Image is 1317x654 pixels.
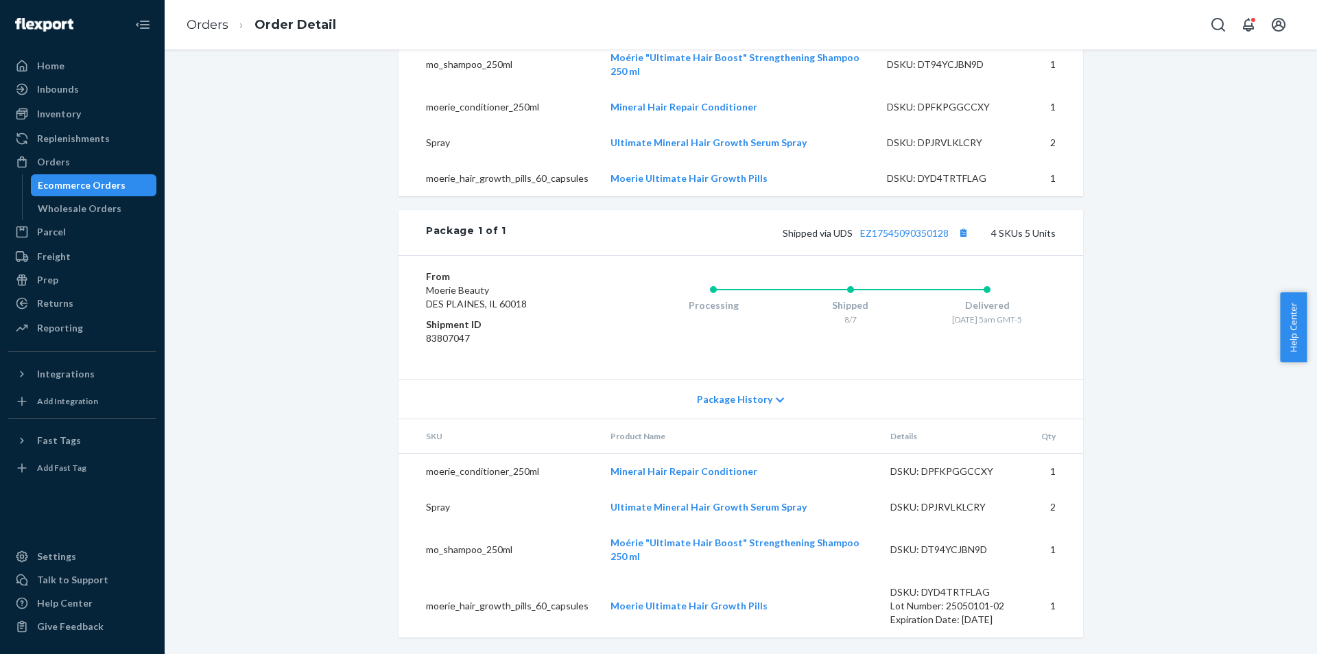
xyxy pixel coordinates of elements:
[8,221,156,243] a: Parcel
[15,18,73,32] img: Flexport logo
[399,574,600,638] td: moerie_hair_growth_pills_60_capsules
[8,55,156,77] a: Home
[8,390,156,412] a: Add Integration
[8,317,156,339] a: Reporting
[610,172,768,184] a: Moerie Ultimate Hair Growth Pills
[426,318,590,331] dt: Shipment ID
[610,501,807,513] a: Ultimate Mineral Hair Growth Serum Spray
[37,395,98,407] div: Add Integration
[37,273,58,287] div: Prep
[1027,125,1083,161] td: 2
[8,569,156,591] a: Talk to Support
[399,125,600,161] td: Spray
[8,457,156,479] a: Add Fast Tag
[610,537,859,562] a: Moérie "Ultimate Hair Boost" Strengthening Shampoo 250 ml
[426,284,527,310] span: Moerie Beauty DES PLAINES, IL 60018
[8,78,156,100] a: Inbounds
[782,314,919,325] div: 8/7
[887,58,1016,71] div: DSKU: DT94YCJBN9D
[426,331,590,345] dd: 83807047
[31,198,157,220] a: Wholesale Orders
[426,270,590,283] dt: From
[8,592,156,614] a: Help Center
[37,250,71,264] div: Freight
[645,299,782,312] div: Processing
[918,314,1056,325] div: [DATE] 5am GMT-5
[37,367,95,381] div: Integrations
[129,11,156,38] button: Close Navigation
[38,202,121,215] div: Wholesale Orders
[1265,11,1292,38] button: Open account menu
[890,613,1019,627] div: Expiration Date: [DATE]
[887,172,1016,185] div: DSKU: DYD4TRTFLAG
[887,136,1016,150] div: DSKU: DPJRVLKLCRY
[37,596,93,610] div: Help Center
[890,465,1019,478] div: DSKU: DPFKPGGCCXY
[697,393,772,406] span: Package History
[8,363,156,385] button: Integrations
[506,224,1056,242] div: 4 SKUs 5 Units
[37,434,81,447] div: Fast Tags
[782,299,919,312] div: Shipped
[1027,89,1083,125] td: 1
[8,269,156,291] a: Prep
[8,103,156,125] a: Inventory
[610,101,757,113] a: Mineral Hair Repair Conditioner
[399,161,600,196] td: moerie_hair_growth_pills_60_capsules
[890,599,1019,613] div: Lot Number: 25050101-02
[1030,574,1083,638] td: 1
[426,224,506,242] div: Package 1 of 1
[1030,489,1083,525] td: 2
[1205,11,1232,38] button: Open Search Box
[890,585,1019,599] div: DSKU: DYD4TRTFLAG
[37,296,73,310] div: Returns
[187,17,228,32] a: Orders
[954,224,972,242] button: Copy tracking number
[610,137,807,148] a: Ultimate Mineral Hair Growth Serum Spray
[37,462,86,474] div: Add Fast Tag
[1235,11,1262,38] button: Open notifications
[1030,419,1083,454] th: Qty
[37,155,70,169] div: Orders
[176,5,347,45] ol: breadcrumbs
[8,546,156,568] a: Settings
[37,321,83,335] div: Reporting
[37,573,108,587] div: Talk to Support
[8,292,156,314] a: Returns
[783,227,972,239] span: Shipped via UDS
[879,419,1030,454] th: Details
[399,419,600,454] th: SKU
[37,132,110,145] div: Replenishments
[8,128,156,150] a: Replenishments
[918,299,1056,312] div: Delivered
[37,82,79,96] div: Inbounds
[610,465,757,477] a: Mineral Hair Repair Conditioner
[1030,454,1083,490] td: 1
[8,151,156,173] a: Orders
[37,225,66,239] div: Parcel
[37,107,81,121] div: Inventory
[610,600,768,611] a: Moerie Ultimate Hair Growth Pills
[399,89,600,125] td: moerie_conditioner_250ml
[860,227,949,239] a: EZ17545090350128
[8,616,156,638] button: Give Feedback
[399,489,600,525] td: Spray
[1280,292,1307,362] button: Help Center
[887,100,1016,114] div: DSKU: DPFKPGGCCXY
[890,543,1019,557] div: DSKU: DT94YCJBN9D
[31,174,157,196] a: Ecommerce Orders
[610,51,859,77] a: Moérie "Ultimate Hair Boost" Strengthening Shampoo 250 ml
[1030,525,1083,574] td: 1
[399,39,600,89] td: mo_shampoo_250ml
[37,550,76,563] div: Settings
[8,246,156,268] a: Freight
[37,620,104,633] div: Give Feedback
[38,178,126,192] div: Ecommerce Orders
[37,59,64,73] div: Home
[254,17,336,32] a: Order Detail
[8,430,156,452] button: Fast Tags
[600,419,879,454] th: Product Name
[399,454,600,490] td: moerie_conditioner_250ml
[890,500,1019,514] div: DSKU: DPJRVLKLCRY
